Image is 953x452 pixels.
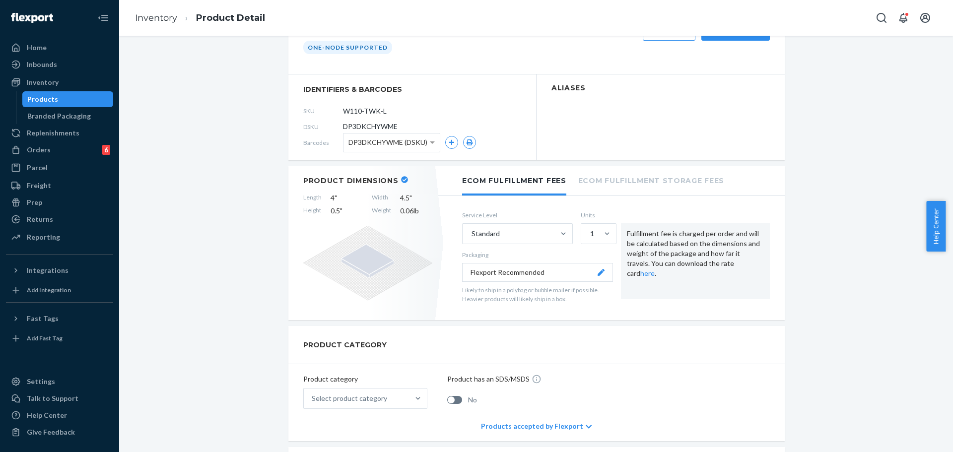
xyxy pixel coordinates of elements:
[27,410,67,420] div: Help Center
[303,193,322,203] span: Length
[590,229,594,239] div: 1
[621,223,770,299] div: Fulfillment fee is charged per order and will be calculated based on the dimensions and weight of...
[303,84,521,94] span: identifiers & barcodes
[27,314,59,323] div: Fast Tags
[640,269,655,277] a: here
[27,128,79,138] div: Replenishments
[6,282,113,298] a: Add Integration
[27,334,63,342] div: Add Fast Tag
[6,424,113,440] button: Give Feedback
[303,107,343,115] span: SKU
[93,8,113,28] button: Close Navigation
[196,12,265,23] a: Product Detail
[27,77,59,87] div: Inventory
[22,91,114,107] a: Products
[303,138,343,147] span: Barcodes
[468,395,477,405] span: No
[481,411,592,441] div: Products accepted by Flexport
[6,330,113,346] a: Add Fast Tag
[581,211,613,219] label: Units
[6,142,113,158] a: Orders6
[6,262,113,278] button: Integrations
[11,13,53,23] img: Flexport logo
[27,60,57,69] div: Inbounds
[27,181,51,191] div: Freight
[27,393,78,403] div: Talk to Support
[348,134,427,151] span: DP3DKCHYWME (DSKU)
[6,374,113,389] a: Settings
[6,178,113,194] a: Freight
[6,194,113,210] a: Prep
[27,232,60,242] div: Reporting
[872,8,891,28] button: Open Search Box
[27,377,55,387] div: Settings
[400,206,432,216] span: 0.06 lb
[462,251,613,259] p: Packaging
[312,393,387,403] div: Select product category
[6,407,113,423] a: Help Center
[471,229,472,239] input: Standard
[331,193,363,203] span: 4
[409,194,412,202] span: "
[335,194,337,202] span: "
[303,123,343,131] span: DSKU
[27,43,47,53] div: Home
[589,229,590,239] input: 1
[462,263,613,282] button: Flexport Recommended
[343,122,398,131] span: DP3DKCHYWME
[447,374,530,384] p: Product has an SDS/MSDS
[6,390,113,406] a: Talk to Support
[6,229,113,245] a: Reporting
[472,229,500,239] div: Standard
[400,193,432,203] span: 4.5
[127,3,273,33] ol: breadcrumbs
[340,206,342,215] span: "
[102,145,110,155] div: 6
[303,176,399,185] h2: Product Dimensions
[6,57,113,72] a: Inbounds
[6,160,113,176] a: Parcel
[372,193,391,203] span: Width
[303,206,322,216] span: Height
[6,211,113,227] a: Returns
[27,265,68,275] div: Integrations
[578,166,724,194] li: Ecom Fulfillment Storage Fees
[462,286,613,303] p: Likely to ship in a polybag or bubble mailer if possible. Heavier products will likely ship in a ...
[6,311,113,326] button: Fast Tags
[27,427,75,437] div: Give Feedback
[27,197,42,207] div: Prep
[893,8,913,28] button: Open notifications
[926,201,946,252] button: Help Center
[462,211,573,219] label: Service Level
[915,8,935,28] button: Open account menu
[303,41,392,54] div: One-Node Supported
[27,286,71,294] div: Add Integration
[331,206,363,216] span: 0.5
[303,374,427,384] p: Product category
[462,166,566,195] li: Ecom Fulfillment Fees
[6,74,113,90] a: Inventory
[27,111,91,121] div: Branded Packaging
[6,40,113,56] a: Home
[27,94,58,104] div: Products
[303,336,387,354] h2: PRODUCT CATEGORY
[27,163,48,173] div: Parcel
[27,214,53,224] div: Returns
[6,125,113,141] a: Replenishments
[27,145,51,155] div: Orders
[135,12,177,23] a: Inventory
[372,206,391,216] span: Weight
[22,108,114,124] a: Branded Packaging
[551,84,770,92] h2: Aliases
